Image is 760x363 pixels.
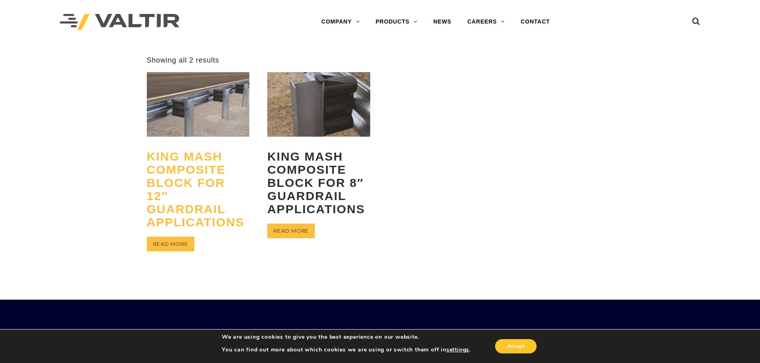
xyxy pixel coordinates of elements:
[222,346,471,353] p: You can find out more about which cookies we are using or switch them off in .
[147,72,250,234] a: King MASH Composite Block for 12″ Guardrail Applications
[459,14,513,30] a: CAREERS
[446,346,469,353] button: settings
[267,144,370,222] h2: King MASH Composite Block for 8″ Guardrail Applications
[267,72,370,221] a: King MASH Composite Block for 8″ Guardrail Applications
[367,14,425,30] a: PRODUCTS
[425,14,459,30] a: NEWS
[60,14,180,30] img: Valtir
[513,14,558,30] a: CONTACT
[147,237,194,251] a: Read more about “King MASH Composite Block for 12" Guardrail Applications”
[147,144,250,235] h2: King MASH Composite Block for 12″ Guardrail Applications
[147,56,219,65] p: Showing all 2 results
[222,334,471,341] p: We are using cookies to give you the best experience on our website.
[267,224,315,238] a: Read more about “King MASH Composite Block for 8" Guardrail Applications”
[313,14,367,30] a: COMPANY
[495,339,537,353] button: Accept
